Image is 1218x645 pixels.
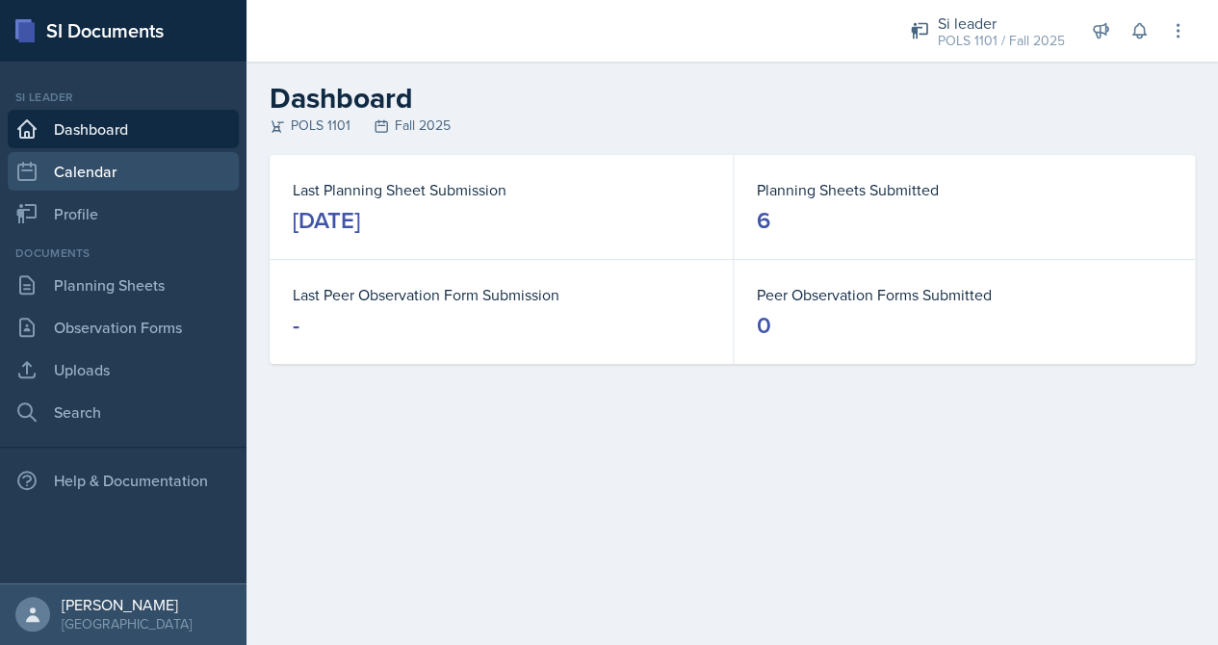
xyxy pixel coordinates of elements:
div: [PERSON_NAME] [62,595,192,614]
a: Calendar [8,152,239,191]
dt: Peer Observation Forms Submitted [757,283,1173,306]
div: POLS 1101 / Fall 2025 [937,31,1064,51]
div: Si leader [937,12,1064,35]
div: Help & Documentation [8,461,239,500]
div: Si leader [8,89,239,106]
dt: Planning Sheets Submitted [757,178,1173,201]
div: [DATE] [293,205,360,236]
dt: Last Peer Observation Form Submission [293,283,710,306]
a: Dashboard [8,110,239,148]
a: Profile [8,194,239,233]
a: Planning Sheets [8,266,239,304]
div: 6 [757,205,770,236]
div: Documents [8,245,239,262]
div: [GEOGRAPHIC_DATA] [62,614,192,633]
dt: Last Planning Sheet Submission [293,178,710,201]
a: Observation Forms [8,308,239,347]
div: 0 [757,310,771,341]
h2: Dashboard [270,81,1195,116]
div: POLS 1101 Fall 2025 [270,116,1195,136]
div: - [293,310,299,341]
a: Uploads [8,350,239,389]
a: Search [8,393,239,431]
